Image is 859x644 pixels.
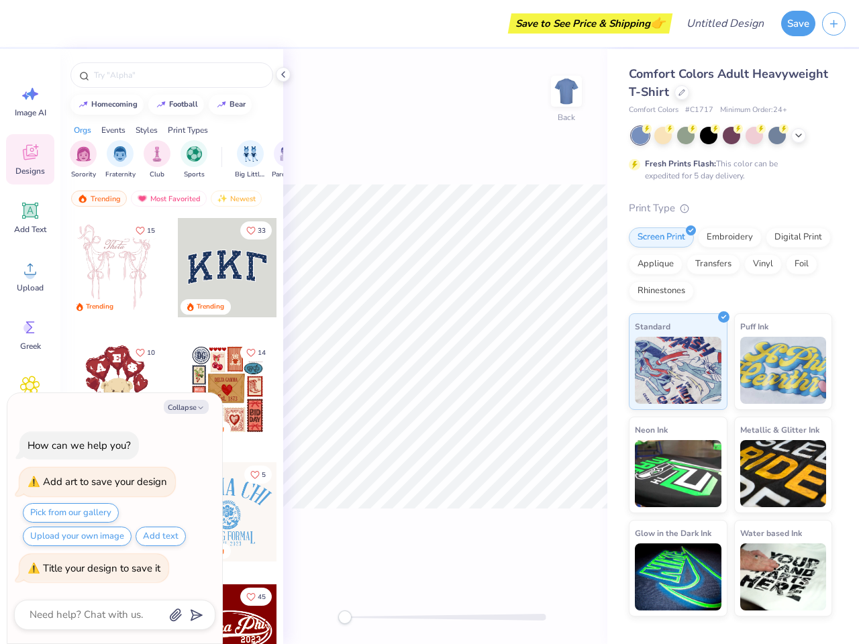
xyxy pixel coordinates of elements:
[15,107,46,118] span: Image AI
[629,201,832,216] div: Print Type
[740,423,819,437] span: Metallic & Glitter Ink
[235,140,266,180] button: filter button
[558,111,575,123] div: Back
[740,337,827,404] img: Puff Ink
[101,124,125,136] div: Events
[131,191,207,207] div: Most Favorited
[15,166,45,176] span: Designs
[113,146,128,162] img: Fraternity Image
[258,594,266,600] span: 45
[645,158,716,169] strong: Fresh Prints Flash:
[184,170,205,180] span: Sports
[216,101,227,109] img: trend_line.gif
[169,101,198,108] div: football
[740,319,768,333] span: Puff Ink
[698,227,762,248] div: Embroidery
[93,68,264,82] input: Try "Alpha"
[645,158,810,182] div: This color can be expedited for 5 day delivery.
[209,95,252,115] button: bear
[629,105,678,116] span: Comfort Colors
[70,140,97,180] button: filter button
[635,423,668,437] span: Neon Ink
[71,191,127,207] div: Trending
[144,140,170,180] div: filter for Club
[338,610,352,624] div: Accessibility label
[244,466,272,484] button: Like
[147,350,155,356] span: 10
[511,13,669,34] div: Save to See Price & Shipping
[130,343,161,362] button: Like
[240,343,272,362] button: Like
[781,11,815,36] button: Save
[676,10,774,37] input: Untitled Design
[786,254,817,274] div: Foil
[685,105,713,116] span: # C1717
[164,400,209,414] button: Collapse
[77,194,88,203] img: trending.gif
[105,140,136,180] div: filter for Fraternity
[136,527,186,546] button: Add text
[766,227,831,248] div: Digital Print
[217,194,228,203] img: newest.gif
[272,170,303,180] span: Parent's Weekend
[74,124,91,136] div: Orgs
[150,146,164,162] img: Club Image
[629,66,828,100] span: Comfort Colors Adult Heavyweight T-Shirt
[43,475,167,488] div: Add art to save your design
[262,472,266,478] span: 5
[235,170,266,180] span: Big Little Reveal
[629,227,694,248] div: Screen Print
[147,227,155,234] span: 15
[150,170,164,180] span: Club
[629,254,683,274] div: Applique
[553,78,580,105] img: Back
[650,15,665,31] span: 👉
[148,95,204,115] button: football
[740,526,802,540] span: Water based Ink
[181,140,207,180] button: filter button
[635,440,721,507] img: Neon Ink
[240,588,272,606] button: Like
[144,140,170,180] button: filter button
[629,281,694,301] div: Rhinestones
[687,254,740,274] div: Transfers
[70,95,144,115] button: homecoming
[258,350,266,356] span: 14
[635,319,670,333] span: Standard
[187,146,202,162] img: Sports Image
[740,440,827,507] img: Metallic & Glitter Ink
[740,543,827,610] img: Water based Ink
[240,221,272,239] button: Like
[258,227,266,234] span: 33
[230,101,246,108] div: bear
[76,146,91,162] img: Sorority Image
[23,503,119,523] button: Pick from our gallery
[744,254,782,274] div: Vinyl
[635,543,721,610] img: Glow in the Dark Ink
[70,140,97,180] div: filter for Sorority
[71,170,96,180] span: Sorority
[720,105,787,116] span: Minimum Order: 24 +
[105,140,136,180] button: filter button
[23,527,132,546] button: Upload your own image
[91,101,138,108] div: homecoming
[211,191,262,207] div: Newest
[280,146,295,162] img: Parent's Weekend Image
[17,282,44,293] span: Upload
[14,224,46,235] span: Add Text
[28,439,131,452] div: How can we help you?
[197,302,224,312] div: Trending
[635,337,721,404] img: Standard
[86,302,113,312] div: Trending
[181,140,207,180] div: filter for Sports
[243,146,258,162] img: Big Little Reveal Image
[235,140,266,180] div: filter for Big Little Reveal
[156,101,166,109] img: trend_line.gif
[130,221,161,239] button: Like
[168,124,208,136] div: Print Types
[78,101,89,109] img: trend_line.gif
[20,341,41,352] span: Greek
[105,170,136,180] span: Fraternity
[136,124,158,136] div: Styles
[272,140,303,180] button: filter button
